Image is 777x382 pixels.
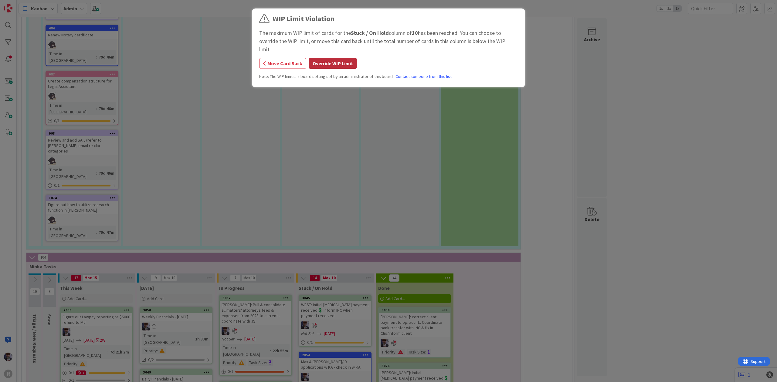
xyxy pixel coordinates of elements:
[259,58,306,69] button: Move Card Back
[13,1,28,8] span: Support
[273,13,334,24] div: WIP Limit Violation
[259,29,518,53] div: The maximum WIP limit of cards for the column of has been reached. You can choose to override the...
[309,58,357,69] button: Override WIP Limit
[412,29,418,36] b: 10
[351,29,389,36] b: Stuck / On Hold
[259,73,518,80] div: Note: The WIP limit is a board setting set by an administrator of this board.
[395,73,453,80] a: Contact someone from this list.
